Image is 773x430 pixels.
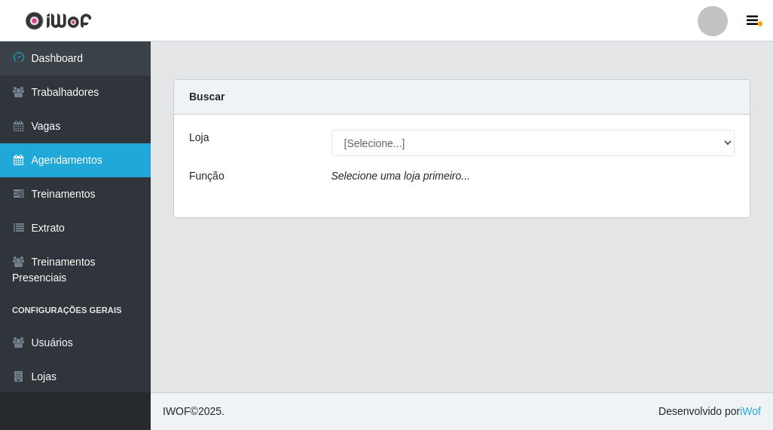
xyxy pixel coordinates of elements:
label: Função [189,168,225,184]
a: iWof [740,405,761,417]
span: IWOF [163,405,191,417]
label: Loja [189,130,209,146]
strong: Buscar [189,91,225,103]
i: Selecione uma loja primeiro... [332,170,470,182]
img: CoreUI Logo [25,11,92,30]
span: © 2025 . [163,404,225,419]
span: Desenvolvido por [658,404,761,419]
